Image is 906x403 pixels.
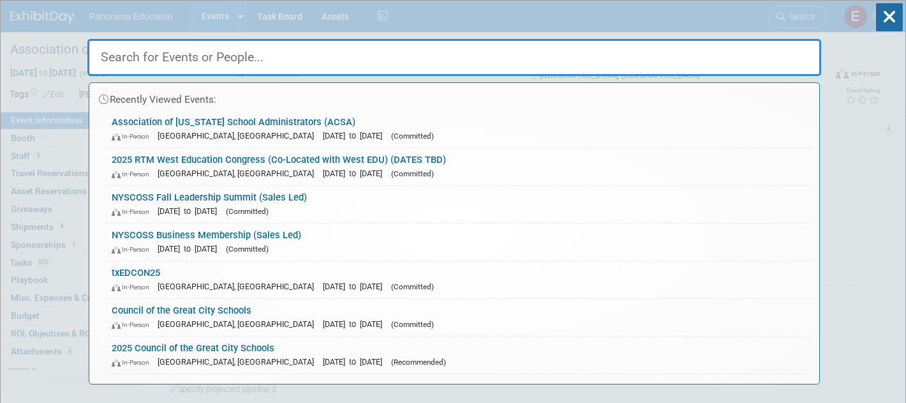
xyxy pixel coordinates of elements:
span: [DATE] to [DATE] [323,131,389,141]
span: In-Person [112,283,155,291]
span: In-Person [112,208,155,216]
span: [GEOGRAPHIC_DATA], [GEOGRAPHIC_DATA] [158,282,320,291]
span: [DATE] to [DATE] [323,319,389,329]
span: [GEOGRAPHIC_DATA], [GEOGRAPHIC_DATA] [158,357,320,367]
span: In-Person [112,245,155,254]
span: In-Person [112,321,155,329]
a: Association of [US_STATE] School Administrators (ACSA) In-Person [GEOGRAPHIC_DATA], [GEOGRAPHIC_D... [105,110,813,148]
span: [GEOGRAPHIC_DATA], [GEOGRAPHIC_DATA] [158,169,320,178]
span: In-Person [112,358,155,367]
a: txEDCON25 In-Person [GEOGRAPHIC_DATA], [GEOGRAPHIC_DATA] [DATE] to [DATE] (Committed) [105,261,813,298]
span: [DATE] to [DATE] [323,169,389,178]
a: 2025 Council of the Great City Schools In-Person [GEOGRAPHIC_DATA], [GEOGRAPHIC_DATA] [DATE] to [... [105,337,813,374]
span: [DATE] to [DATE] [323,357,389,367]
span: [DATE] to [DATE] [323,282,389,291]
input: Search for Events or People... [87,39,821,76]
span: In-Person [112,132,155,141]
span: [DATE] to [DATE] [158,244,223,254]
a: NYSCOSS Business Membership (Sales Led) In-Person [DATE] to [DATE] (Committed) [105,224,813,261]
div: Recently Viewed Events: [96,83,813,110]
span: In-Person [112,170,155,178]
a: Council of the Great City Schools In-Person [GEOGRAPHIC_DATA], [GEOGRAPHIC_DATA] [DATE] to [DATE]... [105,299,813,336]
span: (Committed) [226,207,269,216]
span: (Committed) [391,282,434,291]
a: NYSCOSS Fall Leadership Summit (Sales Led) In-Person [DATE] to [DATE] (Committed) [105,186,813,223]
span: (Committed) [226,245,269,254]
span: [GEOGRAPHIC_DATA], [GEOGRAPHIC_DATA] [158,319,320,329]
span: (Committed) [391,132,434,141]
span: (Committed) [391,169,434,178]
span: [DATE] to [DATE] [158,206,223,216]
span: (Committed) [391,320,434,329]
span: (Recommended) [391,358,446,367]
a: 2025 RTM West Education Congress (Co-Located with West EDU) (DATES TBD) In-Person [GEOGRAPHIC_DAT... [105,148,813,185]
span: [GEOGRAPHIC_DATA], [GEOGRAPHIC_DATA] [158,131,320,141]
